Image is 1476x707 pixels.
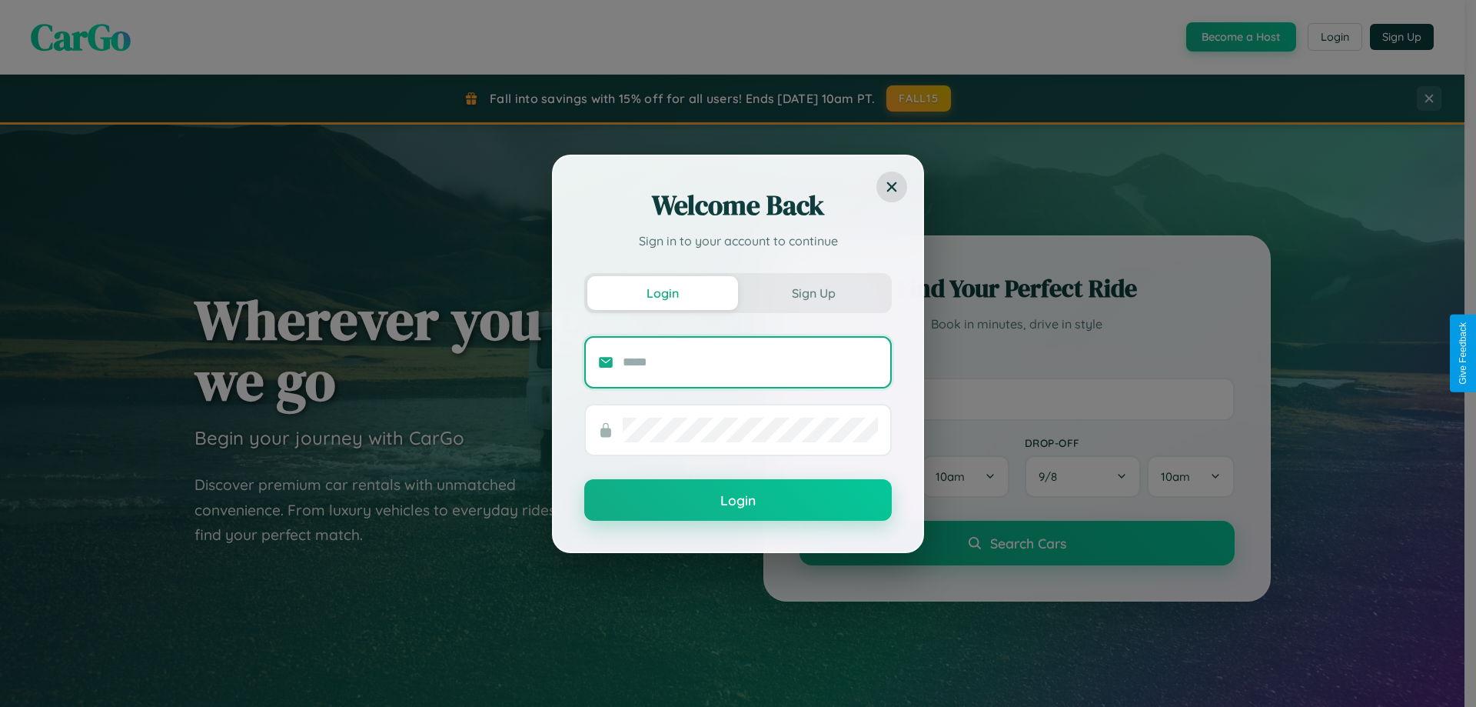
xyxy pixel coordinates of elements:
[1458,322,1468,385] div: Give Feedback
[738,276,889,310] button: Sign Up
[587,276,738,310] button: Login
[584,187,892,224] h2: Welcome Back
[584,479,892,521] button: Login
[584,232,892,250] p: Sign in to your account to continue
